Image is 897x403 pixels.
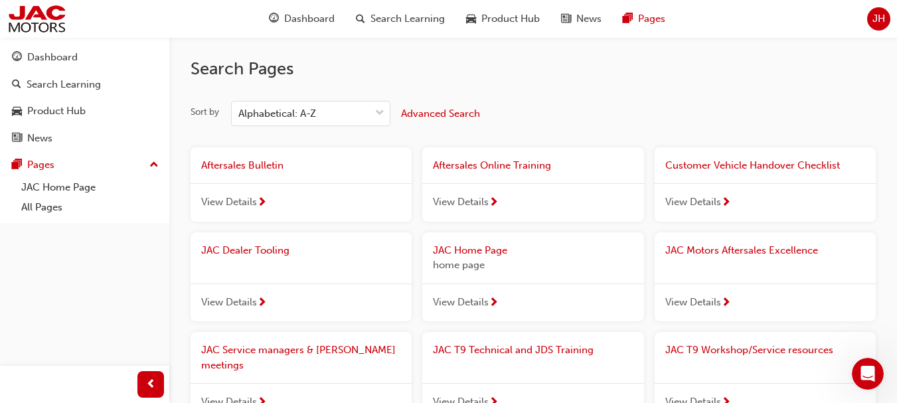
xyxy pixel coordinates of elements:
span: next-icon [721,297,731,309]
button: Send a message… [228,296,249,317]
a: Customer Vehicle Handover ChecklistView Details [655,147,876,222]
div: [DATE] [11,108,255,126]
button: go back [9,5,34,31]
a: news-iconNews [550,5,612,33]
button: Home [208,5,233,31]
button: Pages [5,153,164,177]
textarea: Message… [11,274,254,296]
a: guage-iconDashboard [258,5,345,33]
span: up-icon [149,157,159,174]
h2: Search Pages [191,58,876,80]
img: Profile image for Fin [38,7,59,29]
iframe: Intercom live chat [852,358,884,390]
div: Hi [PERSON_NAME], any update for this case [11,126,218,168]
div: Pages [27,157,54,173]
span: pages-icon [623,11,633,27]
span: Customer Vehicle Handover Checklist [665,159,840,171]
span: next-icon [257,197,267,209]
span: search-icon [12,79,21,91]
span: pages-icon [12,159,22,171]
div: JAC says… [11,55,255,108]
div: Hi [PERSON_NAME], any update for this case? [21,63,207,89]
div: News [27,131,52,146]
div: Hi [PERSON_NAME], any update for this case? [11,55,218,97]
a: Technical Report [72,45,193,73]
button: Emoji picker [21,301,31,312]
span: View Details [433,295,489,310]
img: jac-portal [7,4,67,34]
span: Product Hub [481,11,540,27]
div: JAC says… [11,126,255,179]
span: View Details [665,195,721,210]
span: guage-icon [269,11,279,27]
div: Search Learning [27,77,101,92]
button: Upload attachment [63,301,74,312]
span: Search Learning [370,11,445,27]
span: JAC Home Page [433,244,507,256]
a: Search Learning [5,72,164,97]
h1: Fin [64,7,80,17]
p: The team can also help [64,17,165,30]
span: Technical Report [101,54,182,64]
span: home page [433,258,633,273]
span: JAC Dealer Tooling [201,244,289,256]
div: Product Hub [27,104,86,119]
button: JH [867,7,890,31]
a: All Pages [16,197,164,218]
span: down-icon [375,105,384,122]
div: Jacobus says… [11,197,255,380]
a: JAC Dealer ToolingView Details [191,232,412,322]
span: View Details [201,295,257,310]
span: View Details [665,295,721,310]
a: car-iconProduct Hub [455,5,550,33]
span: Aftersales Bulletin [201,159,284,171]
span: next-icon [489,297,499,309]
span: next-icon [721,197,731,209]
a: Product Hub [5,99,164,123]
a: JAC Motors Aftersales ExcellenceView Details [655,232,876,322]
a: Aftersales Online TrainingView Details [422,147,643,222]
span: JAC Service managers & [PERSON_NAME] meetings [201,344,396,371]
a: JAC Home Pagehome pageView Details [422,232,643,322]
a: pages-iconPages [612,5,676,33]
span: next-icon [489,197,499,209]
a: search-iconSearch Learning [345,5,455,33]
span: View Details [201,195,257,210]
span: JAC Motors Aftersales Excellence [665,244,818,256]
span: News [576,11,602,27]
button: Gif picker [42,301,52,312]
div: Alphabetical: A-Z [238,106,316,121]
span: JAC T9 Workshop/Service resources [665,344,833,356]
button: DashboardSearch LearningProduct HubNews [5,42,164,153]
span: Dashboard [284,11,335,27]
span: Pages [638,11,665,27]
span: Advanced Search [401,108,480,120]
span: news-icon [561,11,571,27]
span: next-icon [257,297,267,309]
div: Close [233,5,257,29]
div: Dashboard [27,50,78,65]
div: [DATE] [11,179,255,197]
span: car-icon [466,11,476,27]
span: news-icon [12,133,22,145]
div: Hi [PERSON_NAME], any update for this case [21,134,207,160]
a: JAC Home Page [16,177,164,198]
span: prev-icon [146,376,156,393]
div: Good day guys. Sorry for the late response. I was away on training for a couple of days and when ... [48,197,255,369]
div: Good day guys. Sorry for the late response. I was away on training for a couple of days and when ... [58,204,244,321]
a: Dashboard [5,45,164,70]
span: JAC T9 Technical and JDS Training [433,344,594,356]
span: View Details [433,195,489,210]
a: News [5,126,164,151]
span: Aftersales Online Training [433,159,551,171]
span: JH [872,11,885,27]
button: Advanced Search [401,101,480,126]
a: Aftersales BulletinView Details [191,147,412,222]
span: search-icon [356,11,365,27]
span: guage-icon [12,52,22,64]
div: Sort by [191,106,219,119]
span: car-icon [12,106,22,118]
